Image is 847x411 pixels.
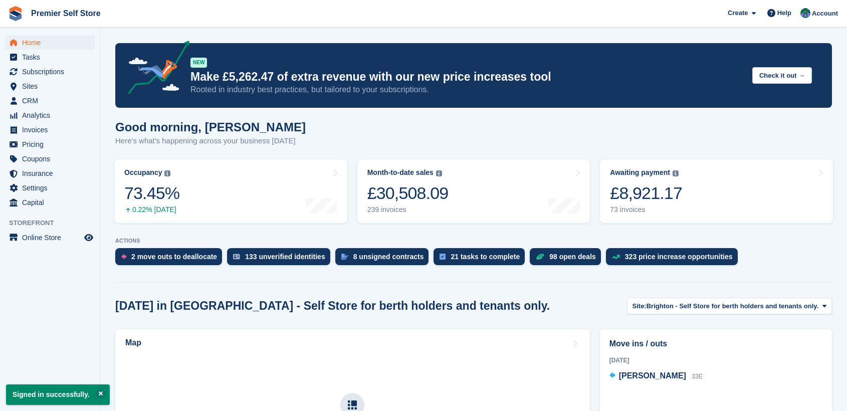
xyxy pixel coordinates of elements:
[22,166,82,180] span: Insurance
[5,65,95,79] a: menu
[5,152,95,166] a: menu
[6,384,110,405] p: Signed in successfully.
[777,8,791,18] span: Help
[451,253,520,261] div: 21 tasks to complete
[22,137,82,151] span: Pricing
[536,253,544,260] img: deal-1b604bf984904fb50ccaf53a9ad4b4a5d6e5aea283cecdc64d6e3604feb123c2.svg
[5,123,95,137] a: menu
[227,248,335,270] a: 133 unverified identities
[609,370,703,383] a: [PERSON_NAME] 33E
[131,253,217,261] div: 2 move outs to deallocate
[619,371,686,380] span: [PERSON_NAME]
[115,248,227,270] a: 2 move outs to deallocate
[625,253,733,261] div: 323 price increase opportunities
[800,8,810,18] img: Jo Granger
[27,5,105,22] a: Premier Self Store
[530,248,606,270] a: 98 open deals
[115,120,306,134] h1: Good morning, [PERSON_NAME]
[610,183,682,203] div: £8,921.17
[5,94,95,108] a: menu
[627,298,832,314] button: Site: Brighton - Self Store for berth holders and tenants only.
[22,108,82,122] span: Analytics
[164,170,170,176] img: icon-info-grey-7440780725fd019a000dd9b08b2336e03edf1995a4989e88bcd33f0948082b44.svg
[5,166,95,180] a: menu
[752,67,812,84] button: Check it out →
[190,58,207,68] div: NEW
[357,159,590,223] a: Month-to-date sales £30,508.09 239 invoices
[5,79,95,93] a: menu
[22,231,82,245] span: Online Store
[22,94,82,108] span: CRM
[341,254,348,260] img: contract_signature_icon-13c848040528278c33f63329250d36e43548de30e8caae1d1a13099fd9432cc5.svg
[632,301,647,311] span: Site:
[673,170,679,176] img: icon-info-grey-7440780725fd019a000dd9b08b2336e03edf1995a4989e88bcd33f0948082b44.svg
[115,238,832,244] p: ACTIONS
[600,159,833,223] a: Awaiting payment £8,921.17 73 invoices
[335,248,434,270] a: 8 unsigned contracts
[124,168,162,177] div: Occupancy
[436,170,442,176] img: icon-info-grey-7440780725fd019a000dd9b08b2336e03edf1995a4989e88bcd33f0948082b44.svg
[440,254,446,260] img: task-75834270c22a3079a89374b754ae025e5fb1db73e45f91037f5363f120a921f8.svg
[190,70,744,84] p: Make £5,262.47 of extra revenue with our new price increases tool
[5,50,95,64] a: menu
[5,181,95,195] a: menu
[233,254,240,260] img: verify_identity-adf6edd0f0f0b5bbfe63781bf79b02c33cf7c696d77639b501bdc392416b5a36.svg
[22,65,82,79] span: Subscriptions
[114,159,347,223] a: Occupancy 73.45% 0.22% [DATE]
[5,137,95,151] a: menu
[5,108,95,122] a: menu
[609,356,822,365] div: [DATE]
[121,254,126,260] img: move_outs_to_deallocate_icon-f764333ba52eb49d3ac5e1228854f67142a1ed5810a6f6cc68b1a99e826820c5.svg
[5,195,95,210] a: menu
[612,255,620,259] img: price_increase_opportunities-93ffe204e8149a01c8c9dc8f82e8f89637d9d84a8eef4429ea346261dce0b2c0.svg
[22,36,82,50] span: Home
[8,6,23,21] img: stora-icon-8386f47178a22dfd0bd8f6a31ec36ba5ce8667c1dd55bd0f319d3a0aa187defe.svg
[83,232,95,244] a: Preview store
[647,301,819,311] span: Brighton - Self Store for berth holders and tenants only.
[367,183,449,203] div: £30,508.09
[124,205,179,214] div: 0.22% [DATE]
[728,8,748,18] span: Create
[22,50,82,64] span: Tasks
[120,41,190,98] img: price-adjustments-announcement-icon-8257ccfd72463d97f412b2fc003d46551f7dbcb40ab6d574587a9cd5c0d94...
[190,84,744,95] p: Rooted in industry best practices, but tailored to your subscriptions.
[115,299,550,313] h2: [DATE] in [GEOGRAPHIC_DATA] - Self Store for berth holders and tenants only.
[610,168,670,177] div: Awaiting payment
[609,338,822,350] h2: Move ins / outs
[812,9,838,19] span: Account
[367,205,449,214] div: 239 invoices
[125,338,141,347] h2: Map
[5,231,95,245] a: menu
[22,123,82,137] span: Invoices
[367,168,434,177] div: Month-to-date sales
[124,183,179,203] div: 73.45%
[245,253,325,261] div: 133 unverified identities
[22,79,82,93] span: Sites
[549,253,596,261] div: 98 open deals
[22,152,82,166] span: Coupons
[348,400,357,409] img: map-icn-33ee37083ee616e46c38cad1a60f524a97daa1e2b2c8c0bc3eb3415660979fc1.svg
[5,36,95,50] a: menu
[115,135,306,147] p: Here's what's happening across your business [DATE]
[606,248,743,270] a: 323 price increase opportunities
[434,248,530,270] a: 21 tasks to complete
[610,205,682,214] div: 73 invoices
[22,181,82,195] span: Settings
[22,195,82,210] span: Capital
[692,373,702,380] span: 33E
[9,218,100,228] span: Storefront
[353,253,424,261] div: 8 unsigned contracts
